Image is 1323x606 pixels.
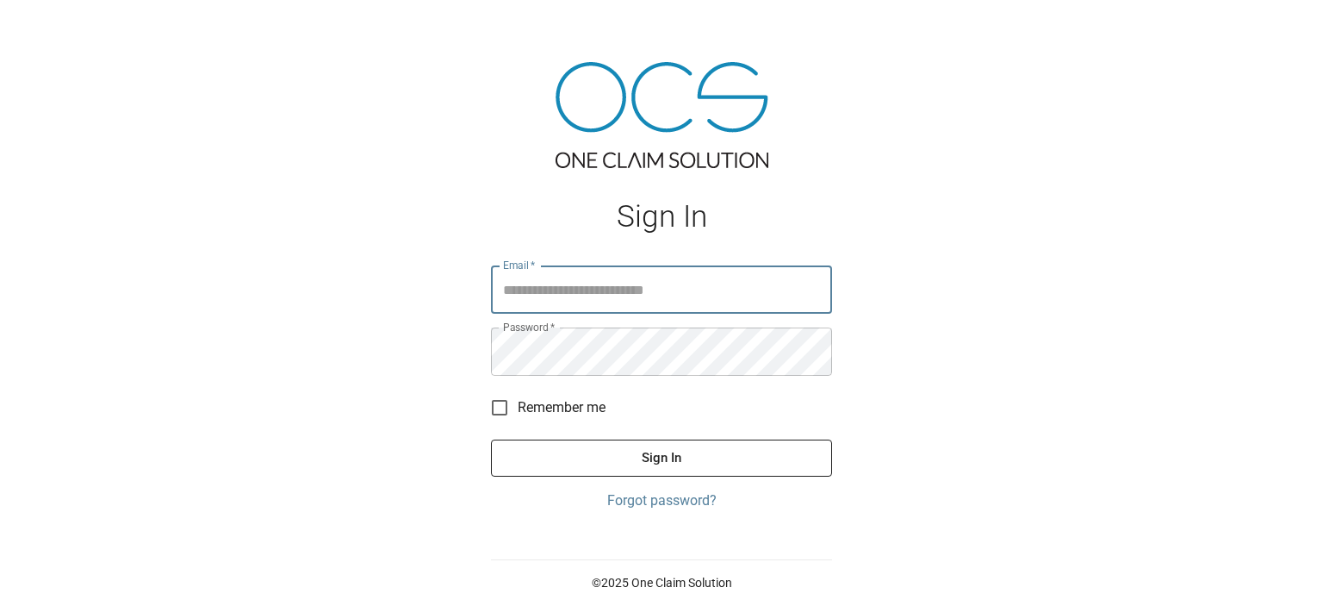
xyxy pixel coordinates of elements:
img: ocs-logo-white-transparent.png [21,10,90,45]
img: ocs-logo-tra.png [556,62,768,168]
button: Sign In [491,440,832,476]
a: Forgot password? [491,490,832,511]
h1: Sign In [491,199,832,234]
label: Password [503,320,555,334]
p: © 2025 One Claim Solution [491,574,832,591]
span: Remember me [518,397,606,418]
label: Email [503,258,536,272]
